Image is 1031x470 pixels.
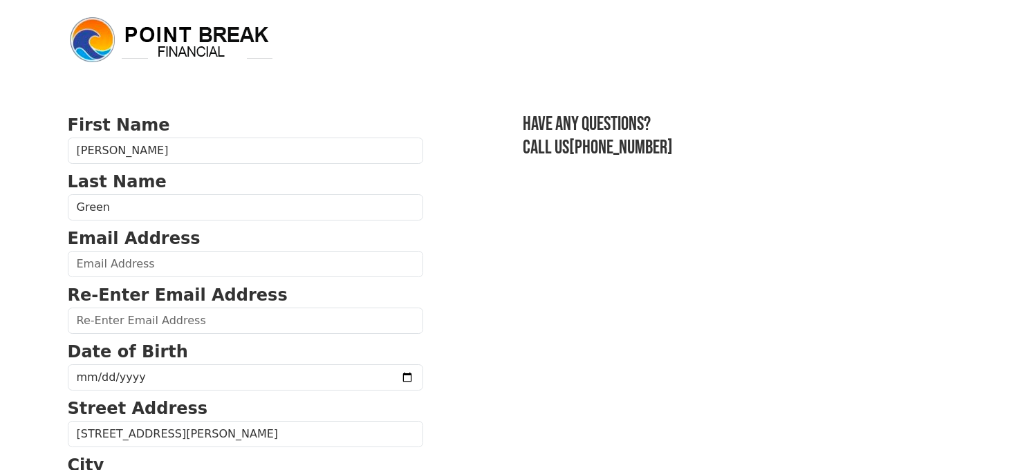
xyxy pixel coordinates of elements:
a: [PHONE_NUMBER] [569,136,673,159]
h3: Have any questions? [523,113,964,136]
strong: Re-Enter Email Address [68,285,288,305]
input: Email Address [68,251,423,277]
input: Street Address [68,421,423,447]
strong: Date of Birth [68,342,188,361]
strong: First Name [68,115,170,135]
strong: Street Address [68,399,208,418]
input: First Name [68,138,423,164]
input: Re-Enter Email Address [68,308,423,334]
input: Last Name [68,194,423,220]
strong: Email Address [68,229,201,248]
img: logo.png [68,15,275,65]
h3: Call us [523,136,964,160]
strong: Last Name [68,172,167,191]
